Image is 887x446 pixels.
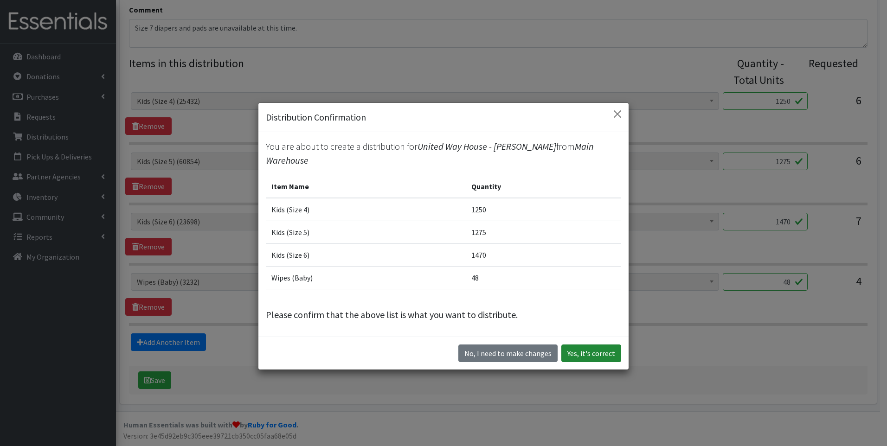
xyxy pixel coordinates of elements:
td: 1470 [466,243,621,266]
th: Item Name [266,175,466,198]
td: Kids (Size 6) [266,243,466,266]
th: Quantity [466,175,621,198]
button: Yes, it's correct [561,344,621,362]
td: 1250 [466,198,621,221]
td: Kids (Size 5) [266,221,466,243]
h5: Distribution Confirmation [266,110,366,124]
span: Main Warehouse [266,140,594,166]
td: Kids (Size 4) [266,198,466,221]
td: 48 [466,266,621,289]
td: 1275 [466,221,621,243]
button: Close [610,107,625,121]
span: United Way House - [PERSON_NAME] [418,140,556,152]
button: No I need to make changes [458,344,558,362]
p: Please confirm that the above list is what you want to distribute. [266,308,621,322]
p: You are about to create a distribution for from [266,140,621,167]
td: Wipes (Baby) [266,266,466,289]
